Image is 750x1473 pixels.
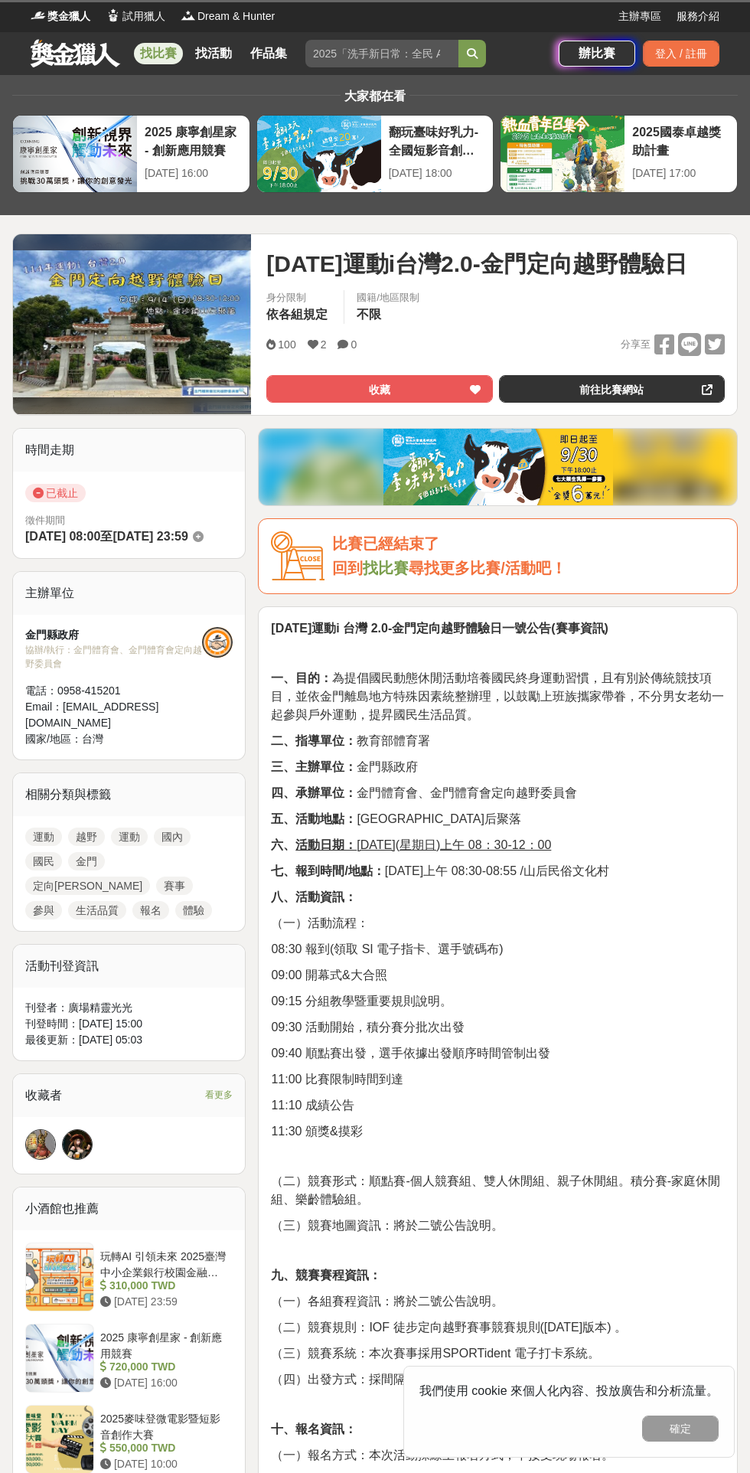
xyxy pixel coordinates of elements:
a: 生活品質 [68,901,126,919]
button: 確定 [642,1416,719,1442]
span: 台灣 [82,733,103,745]
img: Icon [271,531,324,581]
span: 看更多 [205,1086,233,1103]
span: 我們使用 cookie 來個人化內容、投放廣告和分析流量。 [419,1384,719,1397]
span: [DATE]運動i台灣2.0-金門定向越野體驗日 [266,247,686,281]
div: 翻玩臺味好乳力-全國短影音創意大募集 [389,123,486,158]
div: 登入 / 註冊 [643,41,719,67]
span: 2 [321,338,327,351]
span: 已截止 [25,484,86,502]
div: 玩轉AI 引領未來 2025臺灣中小企業銀行校園金融科技創意挑戰賽 [100,1249,227,1278]
strong: 五、活動地點： [271,812,357,825]
div: 國籍/地區限制 [357,290,419,305]
span: 11:00 比賽限制時間到達 [271,1073,403,1086]
a: 2025 康寧創星家 - 創新應用競賽 720,000 TWD [DATE] 16:00 [25,1324,233,1393]
span: （三）競賽地圖資訊：將於二號公告說明。 [271,1219,504,1232]
div: [DATE] 10:00 [100,1456,227,1472]
a: LogoDream & Hunter [181,8,275,24]
span: 試用獵人 [122,8,165,24]
a: 體驗 [175,901,212,919]
span: 09:00 開幕式&大合照 [271,968,386,981]
img: Cover Image [13,250,251,397]
a: 翻玩臺味好乳力-全國短影音創意大募集[DATE] 18:00 [256,115,494,193]
span: 09:15 分組教學暨重要規則說明。 [271,995,452,1008]
div: 刊登者： 廣場精靈光光 [25,1000,233,1016]
span: （二）競賽規則：IOF 徒步定向越野賽事競賽規則([DATE]版本) 。 [271,1321,627,1334]
span: 不限 [357,308,381,321]
a: Avatar [62,1129,93,1160]
div: [DATE] 23:59 [100,1294,227,1310]
strong: 六、 [271,838,357,851]
img: 7b6cf212-c677-421d-84b6-9f9188593924.jpg [383,429,613,505]
span: Dream & Hunter [197,8,275,24]
div: 2025國泰卓越獎助計畫 [632,123,729,158]
a: 玩轉AI 引領未來 2025臺灣中小企業銀行校園金融科技創意挑戰賽 310,000 TWD [DATE] 23:59 [25,1243,233,1311]
a: 前往比賽網站 [499,375,725,403]
input: 2025「洗手新日常：全民 ALL IN」洗手歌全台徵選 [305,40,458,67]
strong: [DATE]運動i 台灣 2.0-金門定向越野體驗日一號公告(賽事資訊) [271,622,608,635]
a: 國民 [25,852,62,870]
div: 金門縣政府 [25,627,202,643]
a: 作品集 [244,43,293,64]
span: 尋找更多比賽/活動吧！ [409,560,566,576]
div: 310,000 TWD [100,1278,227,1294]
strong: 三、主辦單位： [271,760,357,773]
a: 辦比賽 [559,41,635,67]
a: 主辦專區 [618,8,661,24]
span: 分享至 [621,333,651,356]
span: 依各組規定 [266,308,328,321]
button: 收藏 [266,375,492,403]
img: Avatar [63,1130,92,1159]
a: Logo試用獵人 [106,8,165,24]
a: 服務介紹 [677,8,719,24]
a: 越野 [68,828,105,846]
a: 找比賽 [134,43,183,64]
span: [DATE] 23:59 [112,530,187,543]
a: 運動 [111,828,148,846]
img: Logo [106,8,121,23]
a: 2025 康寧創星家 - 創新應用競賽[DATE] 16:00 [12,115,250,193]
div: Email： [EMAIL_ADDRESS][DOMAIN_NAME] [25,699,202,731]
div: [DATE] 16:00 [100,1375,227,1391]
div: 時間走期 [13,429,245,472]
a: 找比賽 [363,560,409,576]
strong: 一、目的： [271,671,332,684]
div: 主辦單位 [13,572,245,615]
div: 550,000 TWD [100,1440,227,1456]
span: 11:10 成績公告 [271,1099,354,1112]
div: 相關分類與標籤 [13,773,245,816]
span: 0 [351,338,357,351]
span: 收藏者 [25,1089,62,1102]
img: Avatar [26,1130,55,1159]
u: 活動日期： [295,838,357,851]
a: Logo獎金獵人 [31,8,90,24]
span: 教育部體育署 [271,734,430,747]
span: [DATE] 08:00 [25,530,100,543]
div: [DATE] 16:00 [145,165,242,181]
span: 100 [278,338,295,351]
strong: 七、報到時間/地點： [271,864,384,877]
strong: 八、活動資訊： [271,890,357,903]
span: [DATE]上午 08:30-08:55 /山后民俗文化村 [271,864,609,877]
span: 11:30 頒獎&摸彩 [271,1125,362,1138]
div: 刊登時間： [DATE] 15:00 [25,1016,233,1032]
a: 運動 [25,828,62,846]
div: [DATE] 18:00 [389,165,486,181]
strong: 九、競賽賽程資訊： [271,1269,381,1282]
a: 金門 [68,852,105,870]
span: （一）各組賽程資訊：將於二號公告說明。 [271,1295,504,1308]
div: 小酒館也推薦 [13,1187,245,1230]
span: 09:40 順點賽出發，選手依據出發順序時間管制出發 [271,1047,549,1060]
div: 最後更新： [DATE] 05:03 [25,1032,233,1048]
div: 2025 康寧創星家 - 創新應用競賽 [100,1330,227,1359]
strong: 四、承辦單位： [271,786,357,799]
span: （三）競賽系統：本次賽事採用SPORTident 電子打卡系統。 [271,1347,599,1360]
span: 09:30 活動開始，積分賽分批次出發 [271,1021,464,1034]
span: [GEOGRAPHIC_DATA]后聚落 [271,812,521,825]
span: 至 [100,530,112,543]
div: 身分限制 [266,290,331,305]
span: （一）活動流程： [271,916,369,929]
span: 金門縣政府 [271,760,418,773]
strong: 二、指導單位： [271,734,357,747]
